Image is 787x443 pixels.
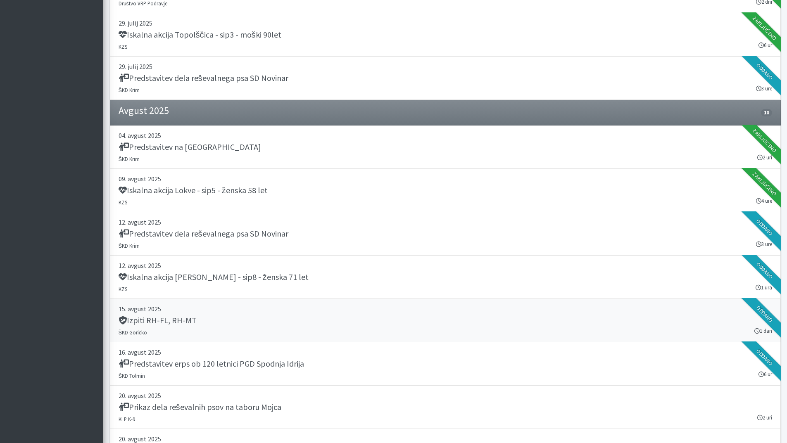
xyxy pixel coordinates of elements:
[110,299,781,342] a: 15. avgust 2025 Izpiti RH-FL, RH-MT ŠKD Goričko 1 dan Oddano
[119,359,304,369] h5: Predstavitev erps ob 120 letnici PGD Spodnja Idrija
[110,169,781,212] a: 09. avgust 2025 Iskalna akcija Lokve - sip5 - ženska 58 let KZS 4 ure Zaključeno
[757,414,772,422] small: 2 uri
[110,126,781,169] a: 04. avgust 2025 Predstavitev na [GEOGRAPHIC_DATA] ŠKD Krim 2 uri Zaključeno
[119,30,281,40] h5: Iskalna akcija Topolščica - sip3 - moški 90let
[119,315,197,325] h5: Izpiti RH-FL, RH-MT
[119,372,145,379] small: ŠKD Tolmin
[119,272,309,282] h5: Iskalna akcija [PERSON_NAME] - sip8 - ženska 71 let
[119,229,288,239] h5: Predstavitev dela reševalnega psa SD Novinar
[119,87,140,93] small: ŠKD Krim
[119,242,140,249] small: ŠKD Krim
[119,18,772,28] p: 29. julij 2025
[761,109,772,116] span: 10
[119,156,140,162] small: ŠKD Krim
[119,391,772,400] p: 20. avgust 2025
[119,43,127,50] small: KZS
[119,402,281,412] h5: Prikaz dela reševalnih psov na taboru Mojca
[110,57,781,100] a: 29. julij 2025 Predstavitev dela reševalnega psa SD Novinar ŠKD Krim 3 ure Oddano
[110,13,781,57] a: 29. julij 2025 Iskalna akcija Topolščica - sip3 - moški 90let KZS 6 ur Zaključeno
[119,130,772,140] p: 04. avgust 2025
[119,185,268,195] h5: Iskalna akcija Lokve - sip5 - ženska 58 let
[119,347,772,357] p: 16. avgust 2025
[110,212,781,256] a: 12. avgust 2025 Predstavitev dela reševalnega psa SD Novinar ŠKD Krim 3 ure Oddano
[119,105,169,117] h4: Avgust 2025
[119,416,135,422] small: KLP K-9
[110,386,781,429] a: 20. avgust 2025 Prikaz dela reševalnih psov na taboru Mojca KLP K-9 2 uri
[110,342,781,386] a: 16. avgust 2025 Predstavitev erps ob 120 letnici PGD Spodnja Idrija ŠKD Tolmin 6 ur Oddano
[119,62,772,71] p: 29. julij 2025
[119,174,772,184] p: 09. avgust 2025
[110,256,781,299] a: 12. avgust 2025 Iskalna akcija [PERSON_NAME] - sip8 - ženska 71 let KZS 1 ura Oddano
[119,261,772,270] p: 12. avgust 2025
[119,199,127,206] small: KZS
[119,286,127,292] small: KZS
[119,217,772,227] p: 12. avgust 2025
[119,304,772,314] p: 15. avgust 2025
[119,142,261,152] h5: Predstavitev na [GEOGRAPHIC_DATA]
[119,73,288,83] h5: Predstavitev dela reševalnega psa SD Novinar
[119,329,147,336] small: ŠKD Goričko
